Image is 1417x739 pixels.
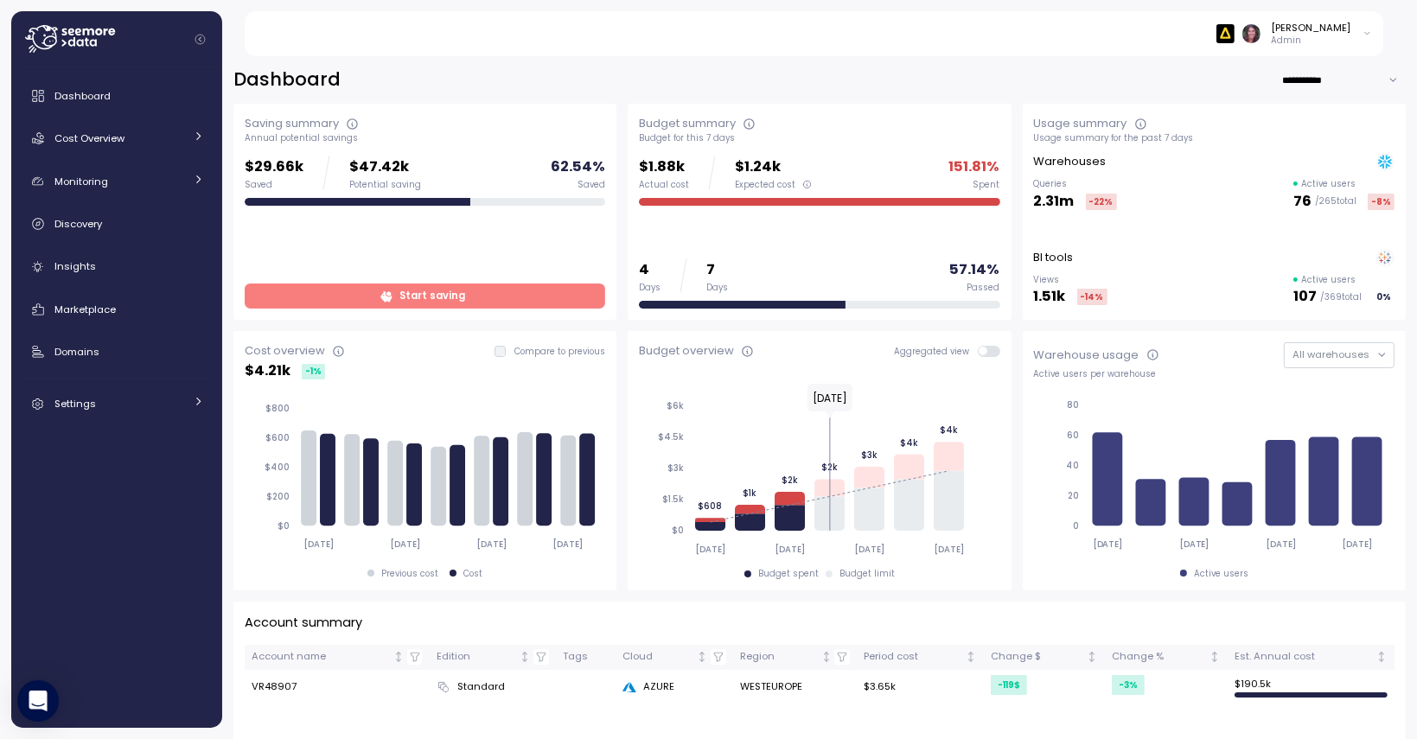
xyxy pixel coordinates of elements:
[820,651,833,663] div: Not sorted
[54,259,96,273] span: Insights
[189,33,211,46] button: Collapse navigation
[696,651,708,663] div: Not sorted
[1068,490,1079,501] tspan: 20
[1194,568,1248,580] div: Active users
[437,649,516,665] div: Edition
[1034,285,1066,309] p: 1.51k
[266,491,290,502] tspan: $200
[265,403,290,414] tspan: $800
[18,292,215,327] a: Marketplace
[1320,291,1362,303] p: / 369 total
[616,645,733,670] th: CloudNot sorted
[349,179,421,191] div: Potential saving
[245,613,362,633] p: Account summary
[1034,274,1107,286] p: Views
[18,79,215,113] a: Dashboard
[821,462,838,473] tspan: $2k
[1179,538,1210,550] tspan: [DATE]
[578,179,605,191] div: Saved
[744,487,757,499] tspan: $1k
[393,651,405,663] div: Not sorted
[302,364,325,379] div: -1 %
[1105,645,1228,670] th: Change %Not sorted
[245,156,303,179] p: $29.66k
[54,89,111,103] span: Dashboard
[1315,195,1356,207] p: / 265 total
[1228,670,1395,704] td: $ 190.5k
[639,282,661,294] div: Days
[658,431,684,443] tspan: $4.5k
[1293,347,1369,361] span: All warehouses
[857,645,984,670] th: Period costNot sorted
[1034,153,1107,170] p: Warehouses
[233,67,341,92] h2: Dashboard
[54,175,108,188] span: Monitoring
[463,568,482,580] div: Cost
[278,520,290,532] tspan: $0
[991,675,1027,695] div: -119 $
[1209,651,1221,663] div: Not sorted
[1034,249,1074,266] p: BI tools
[735,179,795,191] span: Expected cost
[706,258,728,282] p: 7
[667,400,684,411] tspan: $6k
[514,346,605,358] p: Compare to previous
[813,391,847,405] text: [DATE]
[1034,190,1075,213] p: 2.31m
[1067,399,1079,411] tspan: 80
[900,436,918,448] tspan: $4k
[965,651,977,663] div: Not sorted
[245,645,430,670] th: Account nameNot sorted
[1373,289,1395,305] div: 0 %
[1077,289,1107,305] div: -14 %
[622,679,726,695] div: AZURE
[639,132,999,144] div: Budget for this 7 days
[245,283,605,309] a: Start saving
[399,284,465,308] span: Start saving
[1092,538,1122,550] tspan: [DATE]
[553,538,584,550] tspan: [DATE]
[18,164,215,199] a: Monitoring
[476,538,507,550] tspan: [DATE]
[699,500,723,512] tspan: $608
[1073,520,1079,532] tspan: 0
[252,649,390,665] div: Account name
[245,132,605,144] div: Annual potential savings
[303,538,334,550] tspan: [DATE]
[984,645,1104,670] th: Change $Not sorted
[861,449,878,461] tspan: $3k
[639,115,736,132] div: Budget summary
[672,525,684,536] tspan: $0
[949,156,1000,179] p: 151.81 %
[776,544,806,555] tspan: [DATE]
[639,179,689,191] div: Actual cost
[706,282,728,294] div: Days
[735,156,812,179] p: $1.24k
[1112,649,1206,665] div: Change %
[18,207,215,241] a: Discovery
[1034,132,1395,144] div: Usage summary for the past 7 days
[1266,538,1296,550] tspan: [DATE]
[857,670,984,704] td: $3.65k
[563,649,609,665] div: Tags
[733,645,857,670] th: RegionNot sorted
[1235,649,1373,665] div: Est. Annual cost
[245,360,290,383] p: $ 4.21k
[1272,35,1351,47] p: Admin
[967,282,1000,294] div: Passed
[1034,368,1395,380] div: Active users per warehouse
[18,386,215,421] a: Settings
[265,462,290,473] tspan: $400
[1228,645,1395,670] th: Est. Annual costNot sorted
[1301,178,1356,190] p: Active users
[1293,285,1317,309] p: 107
[54,345,99,359] span: Domains
[1034,347,1139,364] div: Warehouse usage
[349,156,421,179] p: $47.42k
[245,342,325,360] div: Cost overview
[733,670,857,704] td: WESTEUROPE
[855,544,885,555] tspan: [DATE]
[430,645,556,670] th: EditionNot sorted
[54,397,96,411] span: Settings
[1242,24,1261,42] img: ACg8ocLDuIZlR5f2kIgtapDwVC7yp445s3OgbrQTIAV7qYj8P05r5pI=s96-c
